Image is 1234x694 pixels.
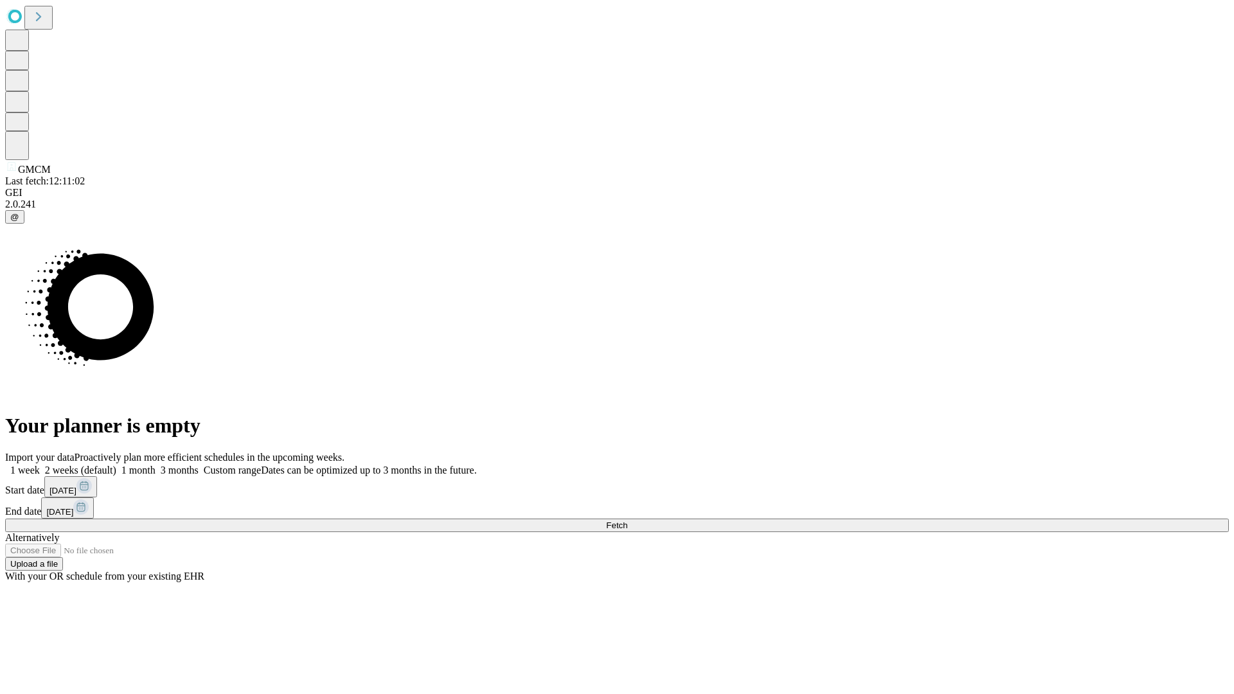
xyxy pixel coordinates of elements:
[161,465,199,476] span: 3 months
[18,164,51,175] span: GMCM
[5,210,24,224] button: @
[5,497,1229,519] div: End date
[261,465,476,476] span: Dates can be optimized up to 3 months in the future.
[49,486,76,495] span: [DATE]
[204,465,261,476] span: Custom range
[45,465,116,476] span: 2 weeks (default)
[44,476,97,497] button: [DATE]
[5,557,63,571] button: Upload a file
[10,212,19,222] span: @
[5,175,85,186] span: Last fetch: 12:11:02
[5,532,59,543] span: Alternatively
[5,571,204,582] span: With your OR schedule from your existing EHR
[5,476,1229,497] div: Start date
[75,452,344,463] span: Proactively plan more efficient schedules in the upcoming weeks.
[5,414,1229,438] h1: Your planner is empty
[46,507,73,517] span: [DATE]
[121,465,156,476] span: 1 month
[10,465,40,476] span: 1 week
[5,199,1229,210] div: 2.0.241
[5,187,1229,199] div: GEI
[606,520,627,530] span: Fetch
[5,519,1229,532] button: Fetch
[5,452,75,463] span: Import your data
[41,497,94,519] button: [DATE]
